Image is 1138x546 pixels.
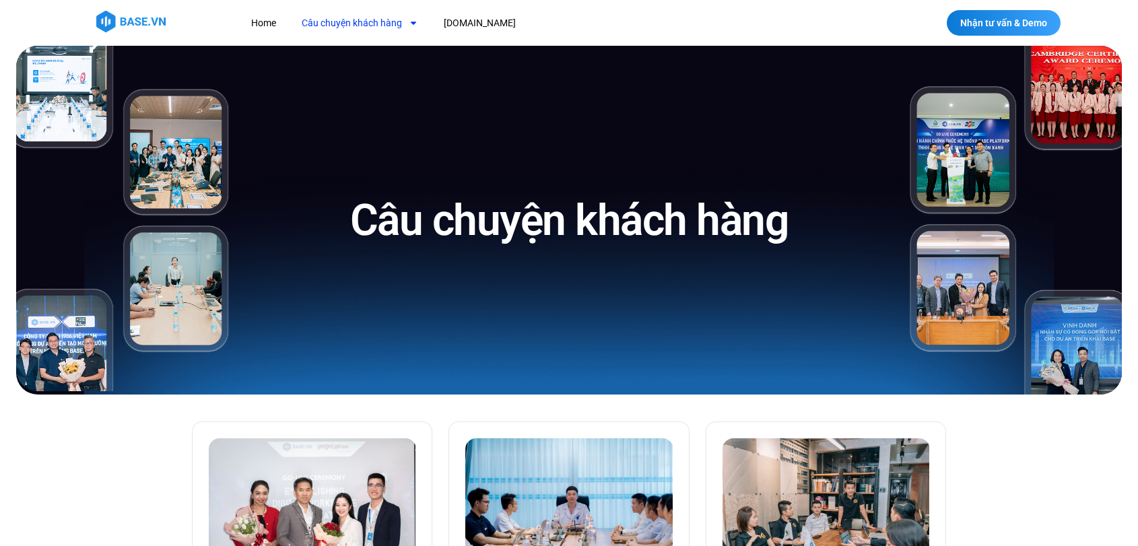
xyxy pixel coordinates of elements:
h1: Câu chuyện khách hàng [350,193,789,248]
a: Nhận tư vấn & Demo [947,10,1061,36]
a: [DOMAIN_NAME] [434,11,526,36]
a: Câu chuyện khách hàng [292,11,428,36]
nav: Menu [241,11,763,36]
a: Home [241,11,286,36]
span: Nhận tư vấn & Demo [960,18,1047,28]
